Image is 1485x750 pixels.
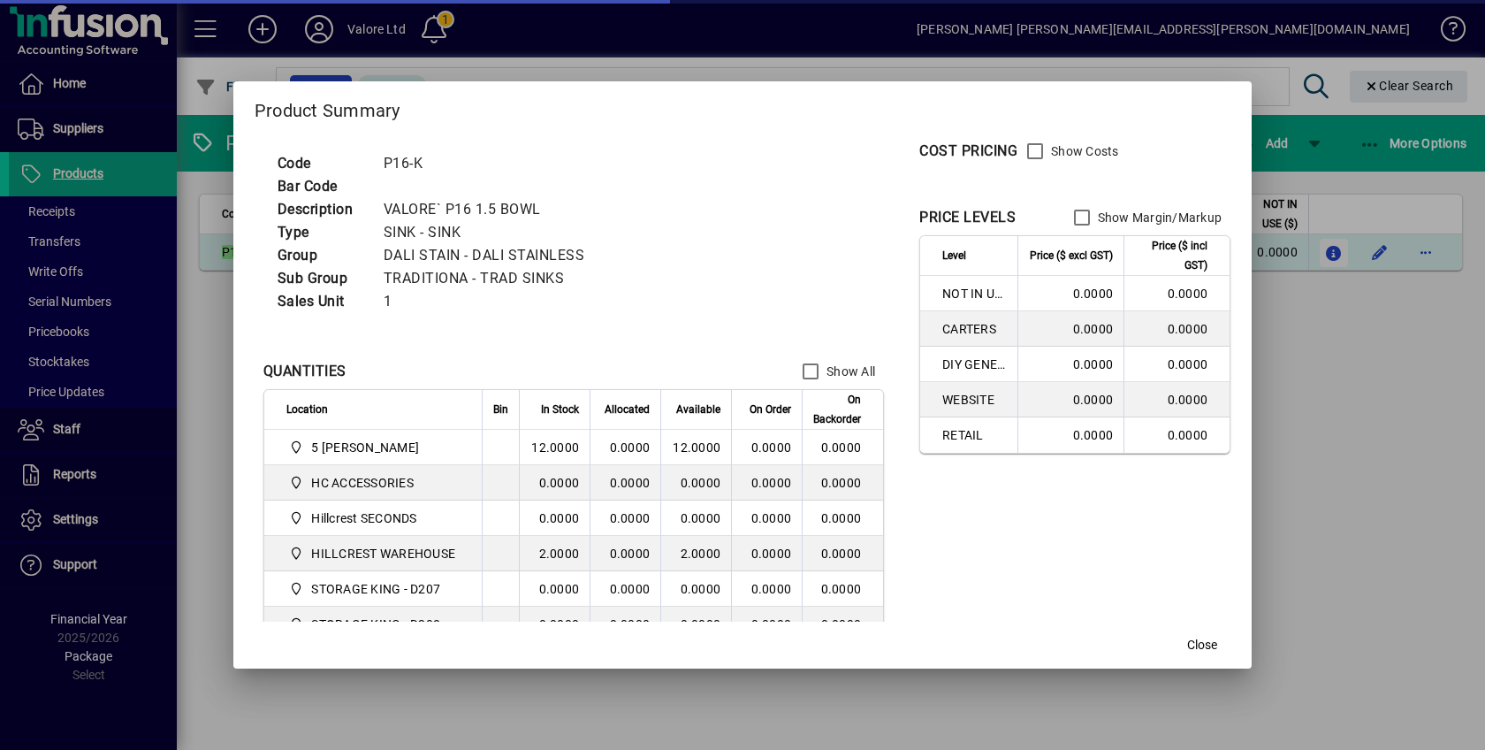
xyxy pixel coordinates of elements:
[1030,246,1113,265] span: Price ($ excl GST)
[751,511,792,525] span: 0.0000
[751,440,792,455] span: 0.0000
[519,536,590,571] td: 2.0000
[286,578,462,600] span: STORAGE KING - D207
[1017,311,1123,347] td: 0.0000
[751,582,792,596] span: 0.0000
[605,400,650,419] span: Allocated
[1017,382,1123,417] td: 0.0000
[269,152,375,175] td: Code
[590,571,660,607] td: 0.0000
[919,207,1016,228] div: PRICE LEVELS
[269,175,375,198] td: Bar Code
[311,509,416,527] span: Hillcrest SECONDS
[375,267,606,290] td: TRADITIONA - TRAD SINKS
[269,290,375,313] td: Sales Unit
[269,198,375,221] td: Description
[263,361,346,382] div: QUANTITIES
[311,439,419,456] span: 5 [PERSON_NAME]
[942,285,1007,302] span: NOT IN USE
[942,320,1007,338] span: CARTERS
[660,571,731,607] td: 0.0000
[286,543,462,564] span: HILLCREST WAREHOUSE
[942,356,1007,373] span: DIY GENERAL
[813,390,861,429] span: On Backorder
[802,501,883,536] td: 0.0000
[286,437,462,458] span: 5 Colombo Hamilton
[541,400,579,419] span: In Stock
[269,221,375,244] td: Type
[311,580,440,598] span: STORAGE KING - D207
[1123,276,1230,311] td: 0.0000
[660,607,731,642] td: 0.0000
[375,152,606,175] td: P16-K
[660,501,731,536] td: 0.0000
[802,571,883,607] td: 0.0000
[519,430,590,465] td: 12.0000
[1174,630,1230,662] button: Close
[311,616,440,633] span: STORAGE KING - D208
[269,244,375,267] td: Group
[286,614,462,635] span: STORAGE KING - D208
[1123,382,1230,417] td: 0.0000
[802,465,883,501] td: 0.0000
[942,246,966,265] span: Level
[1187,636,1217,654] span: Close
[750,400,791,419] span: On Order
[919,141,1017,162] div: COST PRICING
[590,465,660,501] td: 0.0000
[751,476,792,490] span: 0.0000
[660,465,731,501] td: 0.0000
[519,501,590,536] td: 0.0000
[1017,276,1123,311] td: 0.0000
[802,430,883,465] td: 0.0000
[660,430,731,465] td: 12.0000
[286,472,462,494] span: HC ACCESSORIES
[942,426,1007,444] span: RETAIL
[802,607,883,642] td: 0.0000
[942,391,1007,409] span: WEBSITE
[660,536,731,571] td: 2.0000
[286,508,462,529] span: Hillcrest SECONDS
[751,547,792,561] span: 0.0000
[1047,142,1119,160] label: Show Costs
[1017,347,1123,382] td: 0.0000
[1123,347,1230,382] td: 0.0000
[519,465,590,501] td: 0.0000
[493,400,508,419] span: Bin
[590,430,660,465] td: 0.0000
[1017,417,1123,453] td: 0.0000
[590,607,660,642] td: 0.0000
[311,474,414,492] span: HC ACCESSORIES
[1123,417,1230,453] td: 0.0000
[269,267,375,290] td: Sub Group
[1094,209,1222,226] label: Show Margin/Markup
[375,290,606,313] td: 1
[751,617,792,631] span: 0.0000
[802,536,883,571] td: 0.0000
[375,198,606,221] td: VALORE` P16 1.5 BOWL
[233,81,1252,133] h2: Product Summary
[311,545,455,562] span: HILLCREST WAREHOUSE
[519,571,590,607] td: 0.0000
[676,400,720,419] span: Available
[375,221,606,244] td: SINK - SINK
[590,501,660,536] td: 0.0000
[1135,236,1207,275] span: Price ($ incl GST)
[823,363,875,380] label: Show All
[590,536,660,571] td: 0.0000
[375,244,606,267] td: DALI STAIN - DALI STAINLESS
[1123,311,1230,347] td: 0.0000
[519,607,590,642] td: 0.0000
[286,400,328,419] span: Location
